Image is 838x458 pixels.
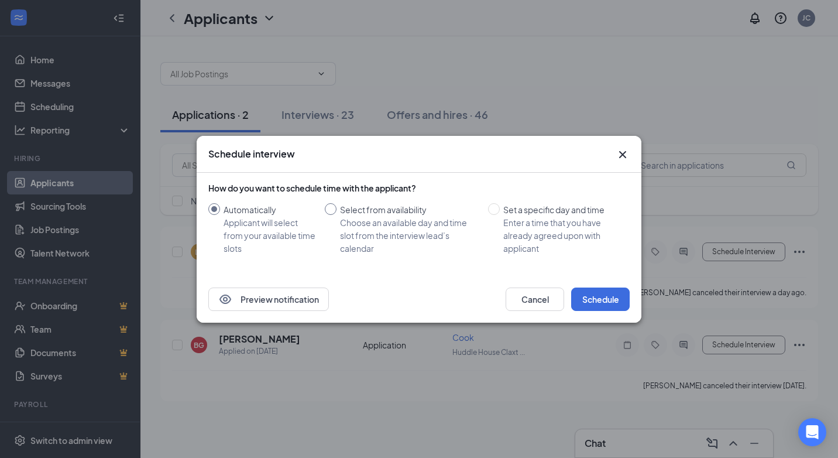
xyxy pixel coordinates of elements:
div: How do you want to schedule time with the applicant? [208,182,630,194]
button: EyePreview notification [208,288,329,311]
h3: Schedule interview [208,148,295,160]
div: Open Intercom Messenger [798,418,826,446]
div: Enter a time that you have already agreed upon with applicant [503,216,620,255]
div: Choose an available day and time slot from the interview lead’s calendar [340,216,479,255]
div: Select from availability [340,203,479,216]
svg: Eye [218,292,232,306]
svg: Cross [616,148,630,162]
div: Set a specific day and time [503,203,620,216]
div: Automatically [224,203,315,216]
button: Schedule [571,288,630,311]
div: Applicant will select from your available time slots [224,216,315,255]
button: Cancel [506,288,564,311]
button: Close [616,148,630,162]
